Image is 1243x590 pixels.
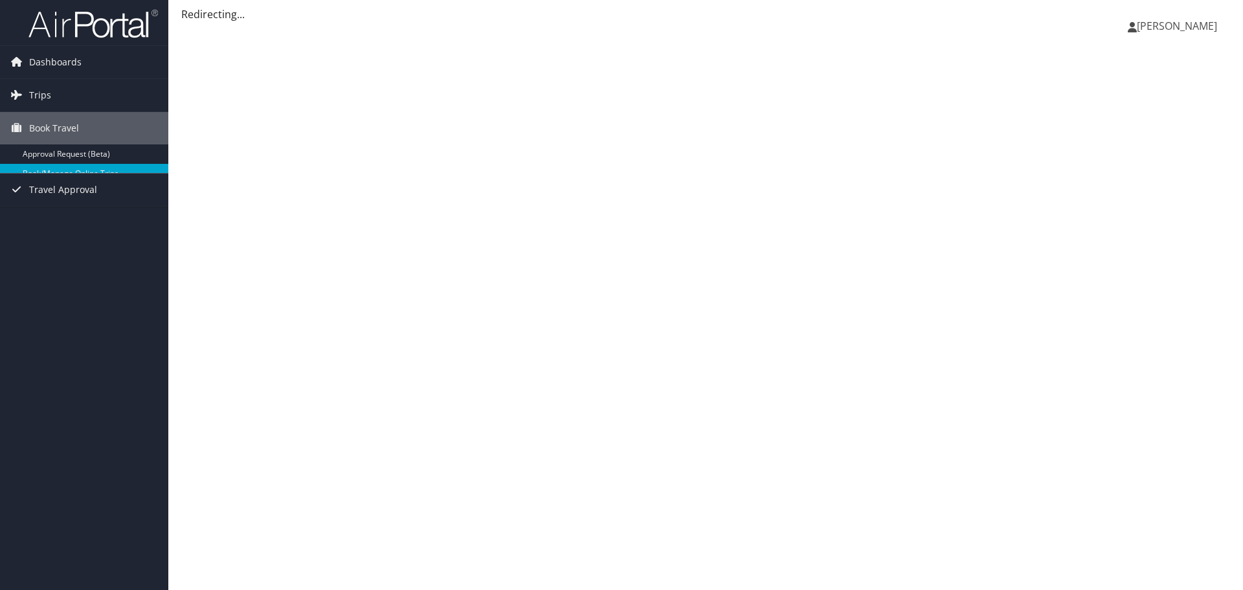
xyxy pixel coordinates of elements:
span: Trips [29,79,51,111]
div: Redirecting... [181,6,1230,22]
span: [PERSON_NAME] [1137,19,1217,33]
span: Dashboards [29,46,82,78]
img: airportal-logo.png [28,8,158,39]
span: Travel Approval [29,174,97,206]
a: [PERSON_NAME] [1128,6,1230,45]
span: Book Travel [29,112,79,144]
